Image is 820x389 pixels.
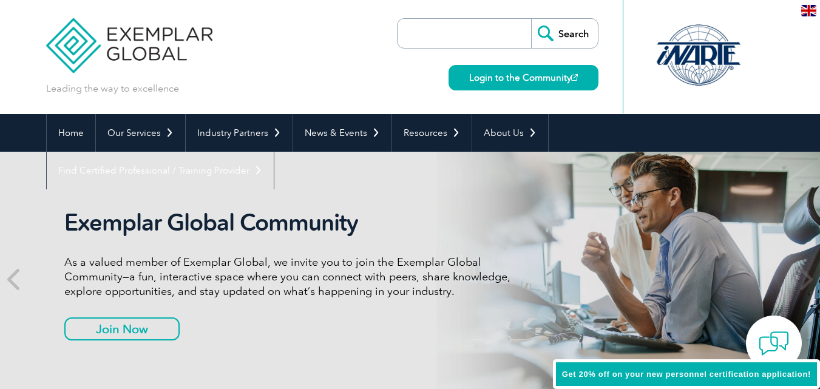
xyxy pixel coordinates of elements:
img: open_square.png [571,74,578,81]
a: Industry Partners [186,114,293,152]
img: contact-chat.png [759,328,789,359]
a: Resources [392,114,472,152]
a: Home [47,114,95,152]
a: News & Events [293,114,391,152]
p: As a valued member of Exemplar Global, we invite you to join the Exemplar Global Community—a fun,... [64,255,520,299]
a: About Us [472,114,548,152]
span: Get 20% off on your new personnel certification application! [562,370,811,379]
img: en [801,5,816,16]
p: Leading the way to excellence [46,82,179,95]
a: Login to the Community [449,65,598,90]
h2: Exemplar Global Community [64,209,520,237]
input: Search [531,19,598,48]
a: Our Services [96,114,185,152]
a: Find Certified Professional / Training Provider [47,152,274,189]
a: Join Now [64,317,180,340]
